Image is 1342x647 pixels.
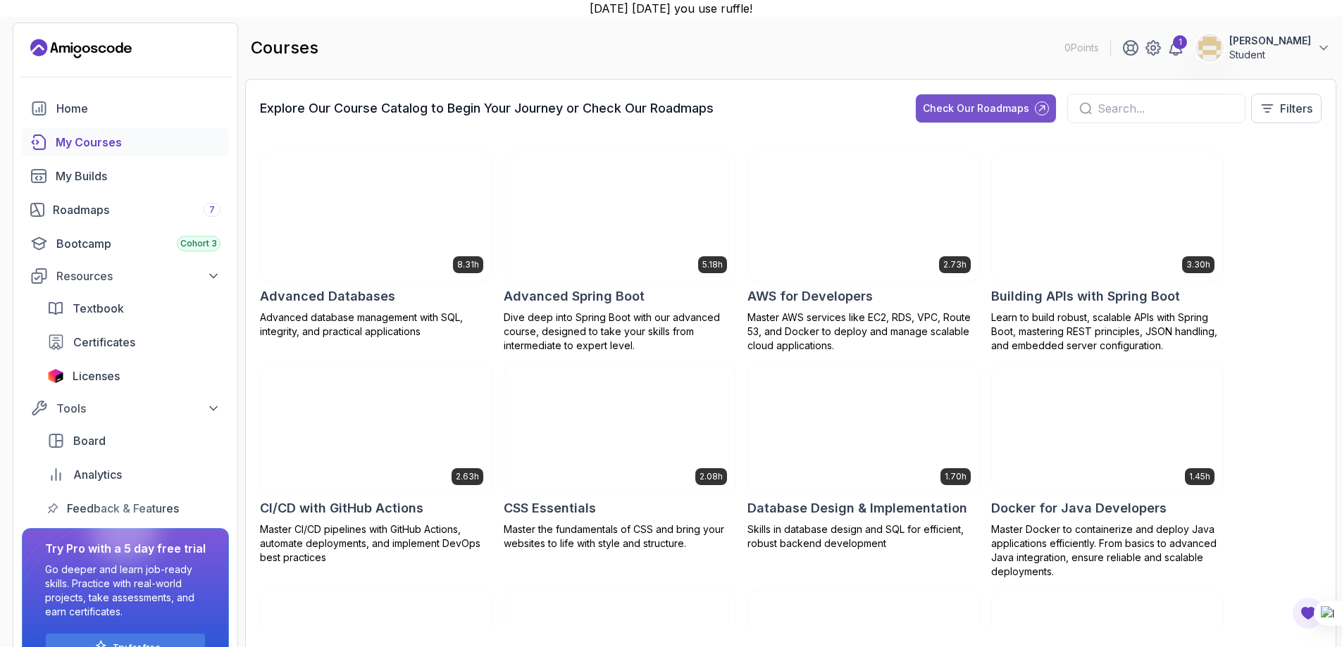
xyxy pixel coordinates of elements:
button: Tools [22,396,229,421]
h2: AWS for Developers [747,287,873,306]
p: 3.30h [1186,259,1210,270]
p: [PERSON_NAME] [1229,34,1311,48]
a: Database Design & Implementation card1.70hDatabase Design & ImplementationSkills in database desi... [747,364,980,551]
p: Go deeper and learn job-ready skills. Practice with real-world projects, take assessments, and ea... [45,563,206,619]
div: Check Our Roadmaps [923,101,1029,115]
p: 0 Points [1064,41,1099,55]
p: 5.18h [702,259,723,270]
p: Master Docker to containerize and deploy Java applications efficiently. From basics to advanced J... [991,522,1224,579]
div: Roadmaps [53,201,220,218]
a: feedback [39,494,229,522]
a: 1 [1167,39,1184,56]
p: 2.08h [700,471,723,482]
p: Master CI/CD pipelines with GitHub Actions, automate deployments, and implement DevOps best pract... [260,522,492,565]
h2: Database Design & Implementation [747,498,967,518]
img: user profile image [1196,34,1223,61]
button: Filters [1251,94,1322,123]
a: builds [22,162,229,190]
a: Building APIs with Spring Boot card3.30hBuilding APIs with Spring BootLearn to build robust, scal... [991,151,1224,353]
p: Student [1229,48,1311,62]
input: Search... [1098,100,1234,117]
span: Analytics [73,466,122,483]
div: Tools [56,400,220,417]
img: CI/CD with GitHub Actions card [261,365,492,494]
a: textbook [39,294,229,322]
a: board [39,427,229,455]
p: 2.73h [943,259,967,270]
p: 8.31h [457,259,479,270]
p: Dive deep into Spring Boot with our advanced course, designed to take your skills from intermedia... [504,310,736,353]
img: Advanced Spring Boot card [504,152,735,282]
h2: CI/CD with GitHub Actions [260,498,423,518]
p: Master the fundamentals of CSS and bring your websites to life with style and structure. [504,522,736,551]
a: certificates [39,328,229,356]
div: My Builds [56,168,220,184]
div: Home [56,100,220,117]
img: AWS for Developers card [748,152,979,282]
a: analytics [39,460,229,489]
h2: Advanced Spring Boot [504,287,645,306]
p: Learn to build robust, scalable APIs with Spring Boot, mastering REST principles, JSON handling, ... [991,310,1224,353]
h2: courses [251,37,318,59]
div: Bootcamp [56,235,220,252]
p: Master AWS services like EC2, RDS, VPC, Route 53, and Docker to deploy and manage scalable cloud ... [747,310,980,353]
p: 2.63h [456,471,479,482]
h2: Advanced Databases [260,287,395,306]
a: Landing page [30,37,132,60]
span: 7 [209,204,215,215]
span: Licenses [73,368,120,384]
a: courses [22,128,229,156]
img: Building APIs with Spring Boot card [992,152,1223,282]
h3: Explore Our Course Catalog to Begin Your Journey or Check Our Roadmaps [260,99,714,118]
div: 1 [1173,35,1187,49]
div: Resources [56,268,220,284]
img: jetbrains icon [47,369,64,383]
span: Feedback & Features [67,500,179,517]
span: Textbook [73,300,124,317]
h2: Docker for Java Developers [991,498,1167,518]
p: Filters [1280,100,1312,117]
span: Certificates [73,334,135,351]
a: roadmaps [22,196,229,224]
a: home [22,94,229,123]
button: user profile image[PERSON_NAME]Student [1195,34,1331,62]
a: CSS Essentials card2.08hCSS EssentialsMaster the fundamentals of CSS and bring your websites to l... [504,364,736,551]
a: CI/CD with GitHub Actions card2.63hCI/CD with GitHub ActionsMaster CI/CD pipelines with GitHub Ac... [260,364,492,565]
span: Board [73,432,106,449]
p: 1.45h [1189,471,1210,482]
p: Skills in database design and SQL for efficient, robust backend development [747,522,980,551]
a: Docker for Java Developers card1.45hDocker for Java DevelopersMaster Docker to containerize and d... [991,364,1224,579]
p: 1.70h [945,471,967,482]
a: licenses [39,362,229,390]
a: Advanced Spring Boot card5.18hAdvanced Spring BootDive deep into Spring Boot with our advanced co... [504,151,736,353]
img: CSS Essentials card [504,365,735,494]
button: Resources [22,263,229,289]
img: Advanced Databases card [261,152,492,282]
h2: CSS Essentials [504,498,596,518]
img: Database Design & Implementation card [748,365,979,494]
a: AWS for Developers card2.73hAWS for DevelopersMaster AWS services like EC2, RDS, VPC, Route 53, a... [747,151,980,353]
a: Advanced Databases card8.31hAdvanced DatabasesAdvanced database management with SQL, integrity, a... [260,151,492,339]
img: Docker for Java Developers card [992,365,1223,494]
button: Open Feedback Button [1291,596,1325,630]
span: Cohort 3 [180,238,217,249]
div: My Courses [56,134,220,151]
h2: Building APIs with Spring Boot [991,287,1180,306]
button: Check Our Roadmaps [916,94,1056,123]
p: Advanced database management with SQL, integrity, and practical applications [260,310,492,339]
a: bootcamp [22,230,229,258]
